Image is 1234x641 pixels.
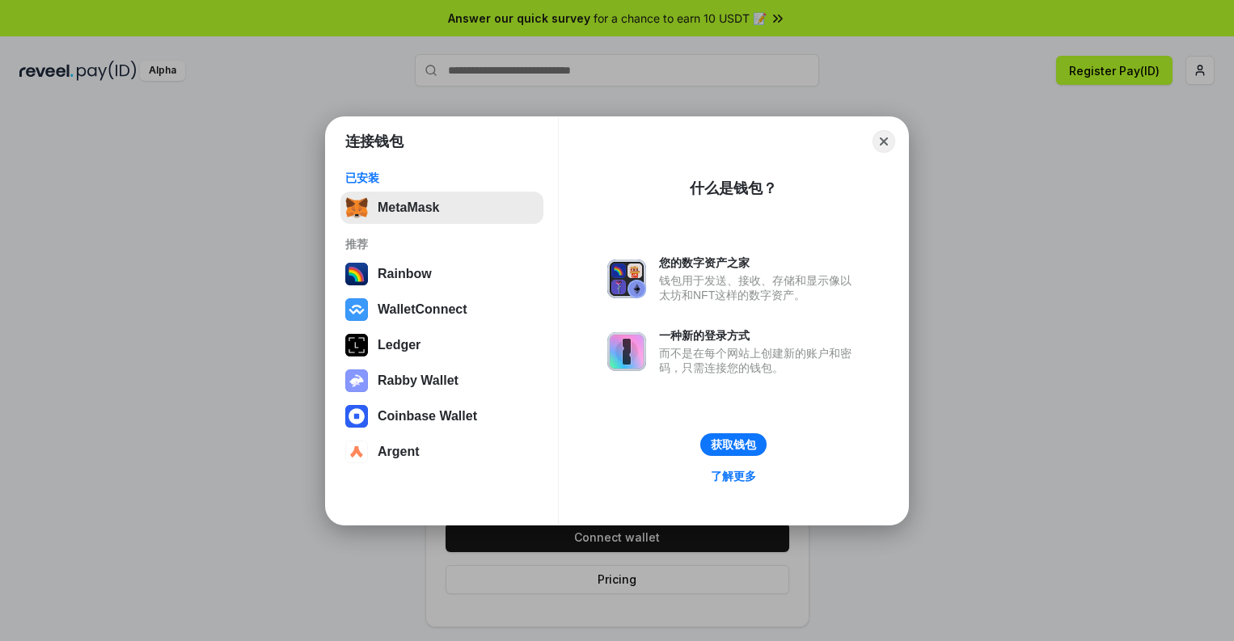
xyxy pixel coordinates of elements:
img: svg+xml,%3Csvg%20xmlns%3D%22http%3A%2F%2Fwww.w3.org%2F2000%2Fsvg%22%20fill%3D%22none%22%20viewBox... [607,332,646,371]
div: 推荐 [345,237,539,251]
button: Close [873,130,895,153]
button: Argent [340,436,543,468]
img: svg+xml,%3Csvg%20xmlns%3D%22http%3A%2F%2Fwww.w3.org%2F2000%2Fsvg%22%20width%3D%2228%22%20height%3... [345,334,368,356]
img: svg+xml,%3Csvg%20width%3D%2228%22%20height%3D%2228%22%20viewBox%3D%220%200%2028%2028%22%20fill%3D... [345,298,368,321]
div: 而不是在每个网站上创建新的账户和密码，只需连接您的钱包。 [659,346,860,375]
div: Rabby Wallet [378,373,459,388]
div: Rainbow [378,267,432,281]
button: Coinbase Wallet [340,400,543,432]
div: MetaMask [378,200,439,215]
div: 了解更多 [711,469,756,483]
button: 获取钱包 [700,433,767,456]
button: WalletConnect [340,293,543,326]
div: Argent [378,445,420,459]
div: 一种新的登录方式 [659,328,860,343]
div: 获取钱包 [711,437,756,452]
h1: 连接钱包 [345,132,404,151]
img: svg+xml,%3Csvg%20width%3D%22120%22%20height%3D%22120%22%20viewBox%3D%220%200%20120%20120%22%20fil... [345,263,368,285]
div: 什么是钱包？ [690,179,777,198]
button: Rabby Wallet [340,365,543,397]
img: svg+xml,%3Csvg%20width%3D%2228%22%20height%3D%2228%22%20viewBox%3D%220%200%2028%2028%22%20fill%3D... [345,441,368,463]
div: 您的数字资产之家 [659,255,860,270]
button: Rainbow [340,258,543,290]
img: svg+xml,%3Csvg%20width%3D%2228%22%20height%3D%2228%22%20viewBox%3D%220%200%2028%2028%22%20fill%3D... [345,405,368,428]
div: Coinbase Wallet [378,409,477,424]
img: svg+xml,%3Csvg%20xmlns%3D%22http%3A%2F%2Fwww.w3.org%2F2000%2Fsvg%22%20fill%3D%22none%22%20viewBox... [345,369,368,392]
img: svg+xml,%3Csvg%20fill%3D%22none%22%20height%3D%2233%22%20viewBox%3D%220%200%2035%2033%22%20width%... [345,196,368,219]
img: svg+xml,%3Csvg%20xmlns%3D%22http%3A%2F%2Fwww.w3.org%2F2000%2Fsvg%22%20fill%3D%22none%22%20viewBox... [607,259,646,298]
div: WalletConnect [378,302,467,317]
a: 了解更多 [701,466,766,487]
div: 钱包用于发送、接收、存储和显示像以太坊和NFT这样的数字资产。 [659,273,860,302]
div: Ledger [378,338,420,352]
button: MetaMask [340,192,543,224]
div: 已安装 [345,171,539,185]
button: Ledger [340,329,543,361]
